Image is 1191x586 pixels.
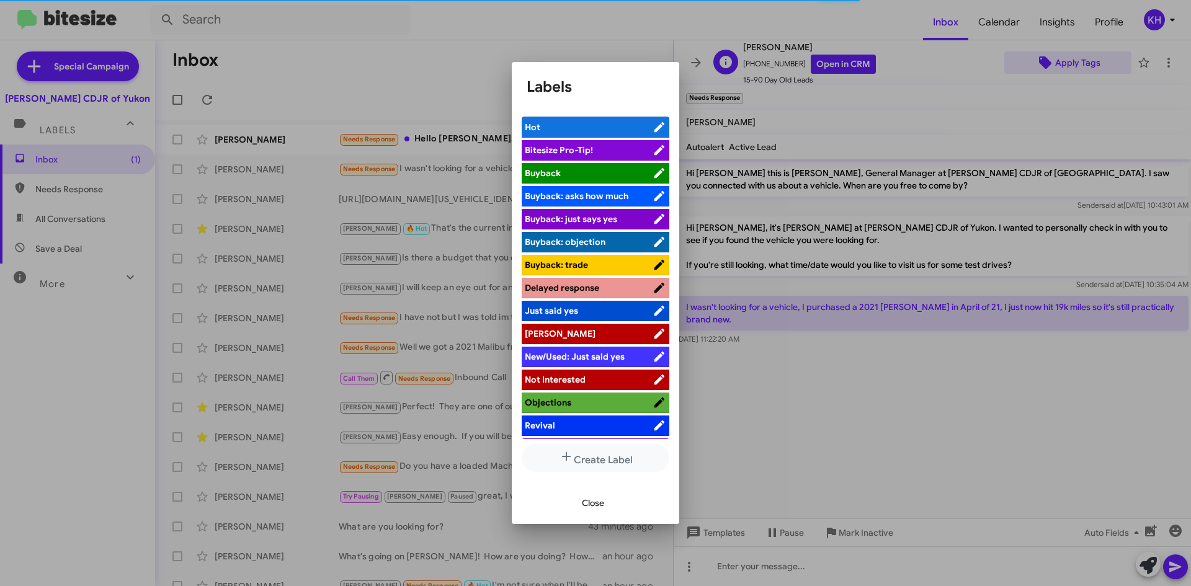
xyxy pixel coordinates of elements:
[525,328,595,339] span: [PERSON_NAME]
[525,305,578,316] span: Just said yes
[527,77,664,97] h1: Labels
[522,444,669,472] button: Create Label
[525,167,561,179] span: Buyback
[525,397,571,408] span: Objections
[582,492,604,514] span: Close
[525,144,593,156] span: Bitesize Pro-Tip!
[525,282,599,293] span: Delayed response
[525,374,586,385] span: Not Interested
[525,351,625,362] span: New/Used: Just said yes
[572,492,614,514] button: Close
[525,420,555,431] span: Revival
[525,259,588,270] span: Buyback: trade
[525,236,605,247] span: Buyback: objection
[525,122,540,133] span: Hot
[525,190,628,202] span: Buyback: asks how much
[525,213,617,224] span: Buyback: just says yes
